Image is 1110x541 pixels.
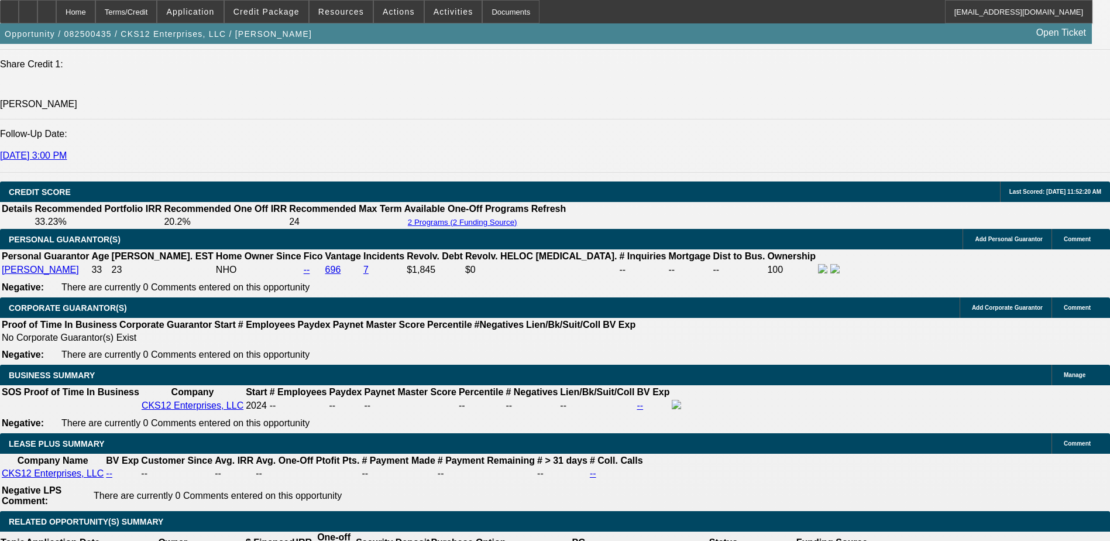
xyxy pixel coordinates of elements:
[362,456,435,465] b: # Payment Made
[329,387,362,397] b: Paydex
[531,203,567,215] th: Refresh
[9,517,163,526] span: RELATED OPPORTUNITY(S) SUMMARY
[270,400,276,410] span: --
[288,216,403,228] td: 24
[603,320,635,330] b: BV Exp
[668,263,712,276] td: --
[363,251,404,261] b: Incidents
[637,400,643,410] a: --
[325,251,361,261] b: Vantage
[2,350,44,359] b: Negative:
[61,282,310,292] span: There are currently 0 Comments entered on this opportunity
[465,251,617,261] b: Revolv. HELOC [MEDICAL_DATA].
[537,456,587,465] b: # > 31 days
[245,399,267,412] td: 2024
[2,282,44,292] b: Negative:
[288,203,403,215] th: Recommended Max Term
[270,387,327,397] b: # Employees
[365,387,456,397] b: Paynet Master Score
[404,217,521,227] button: 2 Programs (2 Funding Source)
[475,320,524,330] b: #Negatives
[365,400,456,411] div: --
[2,251,89,261] b: Personal Guarantor
[637,387,669,397] b: BV Exp
[767,263,816,276] td: 100
[506,400,558,411] div: --
[669,251,711,261] b: Mortgage
[255,468,360,480] td: --
[2,418,44,428] b: Negative:
[214,468,254,480] td: --
[9,371,95,380] span: BUSINESS SUMMARY
[9,303,127,313] span: CORPORATE GUARANTOR(S)
[215,263,302,276] td: NHO
[1032,23,1091,43] a: Open Ticket
[106,456,139,465] b: BV Exp
[91,263,109,276] td: 33
[9,439,105,448] span: LEASE PLUS SUMMARY
[333,320,425,330] b: Paynet Master Score
[163,203,287,215] th: Recommended One Off IRR
[465,263,618,276] td: $0
[434,7,473,16] span: Activities
[171,387,214,397] b: Company
[438,456,535,465] b: # Payment Remaining
[506,387,558,397] b: # Negatives
[216,251,301,261] b: Home Owner Since
[972,304,1043,311] span: Add Corporate Guarantor
[559,399,635,412] td: --
[672,400,681,409] img: facebook-icon.png
[18,456,88,465] b: Company Name
[767,251,816,261] b: Ownership
[975,236,1043,242] span: Add Personal Guarantor
[142,400,243,410] a: CKS12 Enterprises, LLC
[112,251,214,261] b: [PERSON_NAME]. EST
[246,387,267,397] b: Start
[526,320,600,330] b: Lien/Bk/Suit/Coll
[119,320,212,330] b: Corporate Guarantor
[23,386,140,398] th: Proof of Time In Business
[407,251,463,261] b: Revolv. Debt
[233,7,300,16] span: Credit Package
[1,386,22,398] th: SOS
[427,320,472,330] b: Percentile
[425,1,482,23] button: Activities
[404,203,530,215] th: Available One-Off Programs
[163,216,287,228] td: 20.2%
[238,320,295,330] b: # Employees
[318,7,364,16] span: Resources
[590,468,596,478] a: --
[830,264,840,273] img: linkedin-icon.png
[328,399,362,412] td: --
[140,468,213,480] td: --
[437,468,535,480] td: --
[298,320,331,330] b: Paydex
[34,203,162,215] th: Recommended Portfolio IRR
[304,251,323,261] b: Fico
[34,216,162,228] td: 33.23%
[1064,372,1085,378] span: Manage
[459,387,503,397] b: Percentile
[590,456,643,465] b: # Coll. Calls
[1,332,641,344] td: No Corporate Guarantor(s) Exist
[1009,189,1101,195] span: Last Scored: [DATE] 11:52:20 AM
[61,350,310,359] span: There are currently 0 Comments entered on this opportunity
[157,1,223,23] button: Application
[5,29,312,39] span: Opportunity / 082500435 / CKS12 Enterprises, LLC / [PERSON_NAME]
[1,319,118,331] th: Proof of Time In Business
[9,187,71,197] span: CREDIT SCORE
[91,251,109,261] b: Age
[560,387,634,397] b: Lien/Bk/Suit/Coll
[383,7,415,16] span: Actions
[106,468,112,478] a: --
[406,263,463,276] td: $1,845
[256,456,359,465] b: Avg. One-Off Ptofit Pts.
[310,1,373,23] button: Resources
[713,251,765,261] b: Dist to Bus.
[1064,440,1091,447] span: Comment
[374,1,424,23] button: Actions
[61,418,310,428] span: There are currently 0 Comments entered on this opportunity
[713,263,766,276] td: --
[618,263,666,276] td: --
[619,251,666,261] b: # Inquiries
